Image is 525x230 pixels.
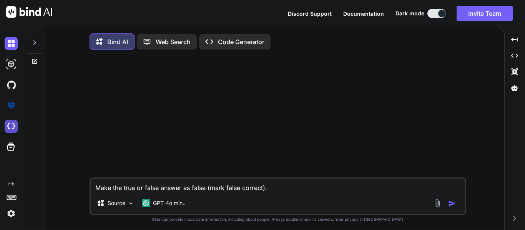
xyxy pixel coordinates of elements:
[5,78,18,91] img: githubDark
[5,58,18,71] img: darkAi-studio
[343,10,384,17] span: Documentation
[6,6,52,18] img: Bind AI
[288,10,332,18] button: Discord Support
[107,37,128,46] p: Bind AI
[288,10,332,17] span: Discord Support
[5,99,18,112] img: premium
[433,199,442,208] img: attachment
[5,207,18,220] img: settings
[153,199,186,207] p: GPT-4o min..
[343,10,384,18] button: Documentation
[457,6,513,21] button: Invite Team
[218,37,264,46] p: Code Generator
[142,199,150,207] img: GPT-4o mini
[90,217,466,222] p: Bind can provide inaccurate information, including about people. Always double-check its answers....
[448,200,456,207] img: icon
[128,200,134,207] img: Pick Models
[156,37,191,46] p: Web Search
[5,37,18,50] img: darkChat
[5,120,18,133] img: cloudideIcon
[91,179,465,192] textarea: Make the true or false answer as false (mark false correct).
[108,199,125,207] p: Source
[395,10,424,17] span: Dark mode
